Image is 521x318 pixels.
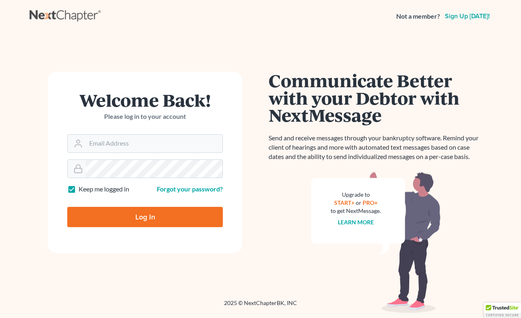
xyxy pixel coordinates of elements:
h1: Welcome Back! [67,91,223,109]
p: Please log in to your account [67,112,223,121]
div: TrustedSite Certified [484,303,521,318]
div: 2025 © NextChapterBK, INC [30,299,491,314]
a: Sign up [DATE]! [443,13,491,19]
a: Forgot your password? [157,185,223,193]
a: Learn more [338,219,374,226]
h1: Communicate Better with your Debtor with NextMessage [269,72,483,124]
a: START+ [334,199,354,206]
strong: Not a member? [396,12,440,21]
div: Upgrade to [331,191,381,199]
div: to get NextMessage. [331,207,381,215]
label: Keep me logged in [79,185,129,194]
span: or [356,199,361,206]
input: Log In [67,207,223,227]
p: Send and receive messages through your bankruptcy software. Remind your client of hearings and mo... [269,133,483,161]
a: PRO+ [363,199,378,206]
input: Email Address [86,135,222,153]
img: nextmessage_bg-59042aed3d76b12b5cd301f8e5b87938c9018125f34e5fa2b7a6b67550977c72.svg [311,171,441,313]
